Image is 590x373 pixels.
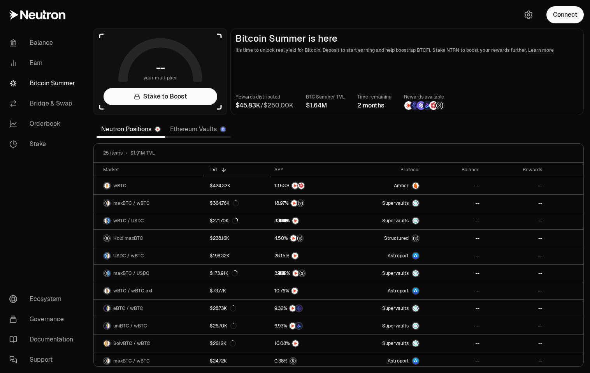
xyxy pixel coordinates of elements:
img: Solv Points [417,101,425,110]
img: wBTC Logo [107,323,110,329]
img: Structured Points [435,101,444,110]
a: $271.70K [205,212,270,229]
a: -- [484,195,547,212]
img: wBTC Logo [104,218,107,224]
a: Astroport [346,352,424,369]
div: $424.32K [210,183,230,189]
a: Stake [3,134,84,154]
a: Documentation [3,329,84,350]
img: Structured Points [299,270,305,276]
button: NTRN [274,340,341,347]
img: eBTC Logo [104,305,107,311]
img: NTRN [404,101,413,110]
a: Structured Points [270,352,346,369]
img: Mars Fragments [298,183,304,189]
a: SolvBTC LogowBTC LogoSolvBTC / wBTC [94,335,205,352]
a: Support [3,350,84,370]
button: NTRN [274,252,341,260]
a: $73.77K [205,282,270,299]
img: Bedrock Diamonds [423,101,432,110]
a: NTRN [270,282,346,299]
img: Ethereum Logo [221,127,225,132]
a: -- [424,247,484,264]
a: uniBTC LogowBTC LogouniBTC / wBTC [94,317,205,334]
img: NTRN [292,340,299,347]
button: Structured Points [274,357,341,365]
p: BTC Summer TVL [306,93,345,101]
span: Supervaults [382,323,409,329]
button: NTRNBedrock Diamonds [274,322,341,330]
img: maxBTC Logo [104,270,107,276]
a: AmberAmber [346,177,424,194]
img: Supervaults [413,218,419,224]
img: NTRN [290,305,296,311]
a: NTRNStructured Points [270,265,346,282]
img: Mars Fragments [429,101,438,110]
a: $26.70K [205,317,270,334]
a: -- [424,265,484,282]
a: Orderbook [3,114,84,134]
a: -- [424,230,484,247]
h2: Bitcoin Summer is here [235,33,579,44]
button: NTRNStructured Points [274,269,341,277]
a: StructuredmaxBTC [346,230,424,247]
a: -- [484,247,547,264]
img: Supervaults [413,200,419,206]
a: -- [424,352,484,369]
a: -- [424,177,484,194]
img: Structured Points [297,200,304,206]
button: NTRN [274,217,341,225]
span: $1.91M TVL [130,150,155,156]
span: maxBTC / USDC [113,270,149,276]
a: NTRN [270,247,346,264]
a: NTRNEtherFi Points [270,300,346,317]
a: NTRNStructured Points [270,230,346,247]
a: -- [424,195,484,212]
div: $28.73K [210,305,236,311]
p: Time remaining [357,93,392,101]
div: $73.77K [210,288,226,294]
a: NTRN [270,212,346,229]
img: NTRN [290,235,297,241]
div: $238.16K [210,235,229,241]
a: -- [484,317,547,334]
a: maxBTC LogoHold maxBTC [94,230,205,247]
span: wBTC / USDC [113,218,144,224]
a: $26.12K [205,335,270,352]
span: uniBTC / wBTC [113,323,147,329]
div: $26.70K [210,323,237,329]
div: Rewards [489,167,542,173]
a: -- [424,317,484,334]
img: USDC Logo [107,218,110,224]
a: eBTC LogowBTC LogoeBTC / wBTC [94,300,205,317]
a: Learn more [528,47,554,53]
span: eBTC / wBTC [113,305,143,311]
p: Rewards available [404,93,444,101]
a: wBTC LogowBTC.axl LogowBTC / wBTC.axl [94,282,205,299]
a: SupervaultsSupervaults [346,212,424,229]
span: maxBTC / wBTC [113,200,150,206]
a: Astroport [346,247,424,264]
div: / [235,101,293,110]
p: Rewards distributed [235,93,293,101]
div: Protocol [351,167,420,173]
img: NTRN [292,253,298,259]
img: EtherFi Points [296,305,302,311]
span: Structured [384,235,409,241]
a: $198.32K [205,247,270,264]
a: NTRNStructured Points [270,195,346,212]
div: $173.91K [210,270,238,276]
a: Astroport [346,282,424,299]
img: wBTC Logo [104,288,107,294]
img: NTRN [291,288,298,294]
div: $364.76K [210,200,239,206]
a: Neutron Positions [97,121,165,137]
a: $238.16K [205,230,270,247]
img: Supervaults [413,270,419,276]
a: -- [484,177,547,194]
span: 25 items [103,150,123,156]
img: USDC Logo [107,270,110,276]
a: wBTC LogoUSDC LogowBTC / USDC [94,212,205,229]
a: maxBTC LogowBTC LogomaxBTC / wBTC [94,352,205,369]
span: wBTC [113,183,126,189]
